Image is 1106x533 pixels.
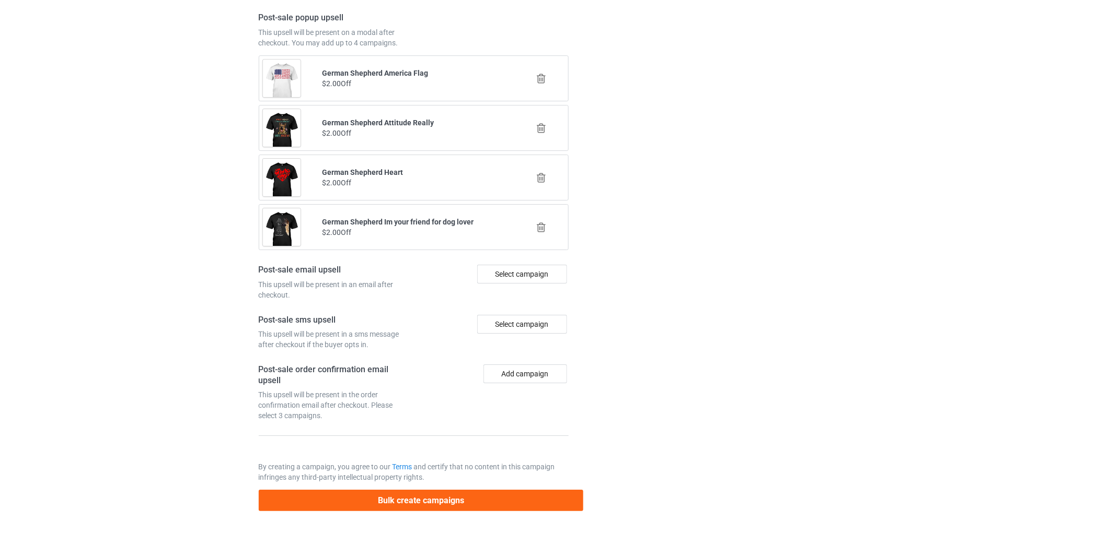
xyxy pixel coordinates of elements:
[259,27,410,48] div: This upsell will be present on a modal after checkout. You may add up to 4 campaigns.
[259,315,410,326] h4: Post-sale sms upsell
[259,461,569,482] p: By creating a campaign, you agree to our and certify that no content in this campaign infringes a...
[259,389,410,421] div: This upsell will be present in the order confirmation email after checkout. Please select 3 campa...
[259,13,410,23] h4: Post-sale popup upsell
[259,329,410,350] div: This upsell will be present in a sms message after checkout if the buyer opts in.
[483,364,567,383] button: Add campaign
[259,364,410,386] h4: Post-sale order confirmation email upsell
[322,218,474,226] b: German Shepherd Im your friend for dog lover
[259,279,410,300] div: This upsell will be present in an email after checkout.
[259,265,410,276] h4: Post-sale email upsell
[322,69,428,77] b: German Shepherd America Flag
[322,78,505,89] div: $2.00 Off
[322,227,505,238] div: $2.00 Off
[477,265,567,283] div: Select campaign
[393,463,412,471] a: Terms
[322,168,403,176] b: German Shepherd Heart
[322,119,434,127] b: German Shepherd Attitude Really
[259,490,584,511] button: Bulk create campaigns
[477,315,567,334] div: Select campaign
[322,177,505,188] div: $2.00 Off
[322,128,505,138] div: $2.00 Off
